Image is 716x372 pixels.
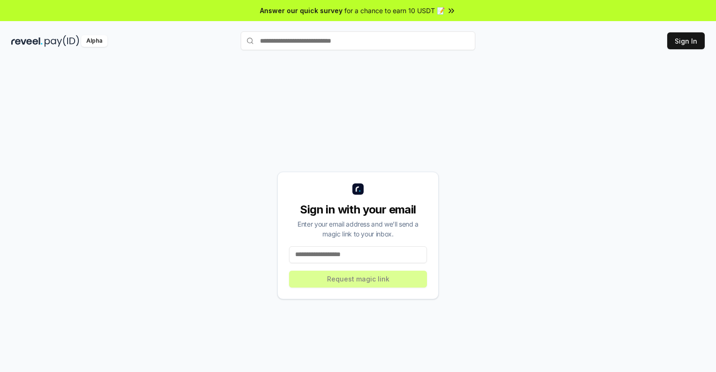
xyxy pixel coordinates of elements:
[45,35,79,47] img: pay_id
[11,35,43,47] img: reveel_dark
[289,202,427,217] div: Sign in with your email
[260,6,343,15] span: Answer our quick survey
[289,219,427,239] div: Enter your email address and we’ll send a magic link to your inbox.
[352,183,364,195] img: logo_small
[667,32,705,49] button: Sign In
[81,35,107,47] div: Alpha
[344,6,445,15] span: for a chance to earn 10 USDT 📝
